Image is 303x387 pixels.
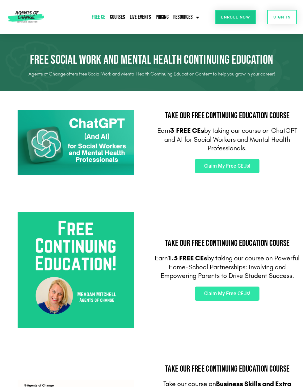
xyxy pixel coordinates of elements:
[172,10,201,24] a: Resources
[267,10,297,24] a: SIGN IN
[20,53,283,67] h1: Free Social Work and Mental Health Continuing Education
[64,10,201,24] nav: Menu
[155,112,300,120] h2: Take Our FREE Continuing Education Course
[155,365,300,373] h2: Take Our FREE Continuing Education Course
[204,291,250,296] span: Claim My Free CEUs!
[168,254,207,262] b: 1.5 FREE CEs
[128,10,153,24] a: Live Events
[170,127,204,135] b: 3 FREE CEs
[155,126,300,153] p: Earn by taking our course on ChatGPT and AI for Social Workers and Mental Health Professionals.
[273,15,291,19] span: SIGN IN
[215,10,256,24] a: Enroll Now
[221,15,250,19] span: Enroll Now
[155,239,300,248] h2: Take Our FREE Continuing Education Course
[108,10,127,24] a: Courses
[204,164,250,169] span: Claim My Free CEUs!
[20,69,283,79] p: Agents of Change offers free Social Work and Mental Health Continuing Education Content to help y...
[90,10,107,24] a: Free CE
[195,287,259,301] a: Claim My Free CEUs!
[154,10,170,24] a: Pricing
[155,254,300,280] p: Earn by taking our course on Powerful Home-School Partnerships: Involving and Empowering Parents ...
[195,159,259,173] a: Claim My Free CEUs!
